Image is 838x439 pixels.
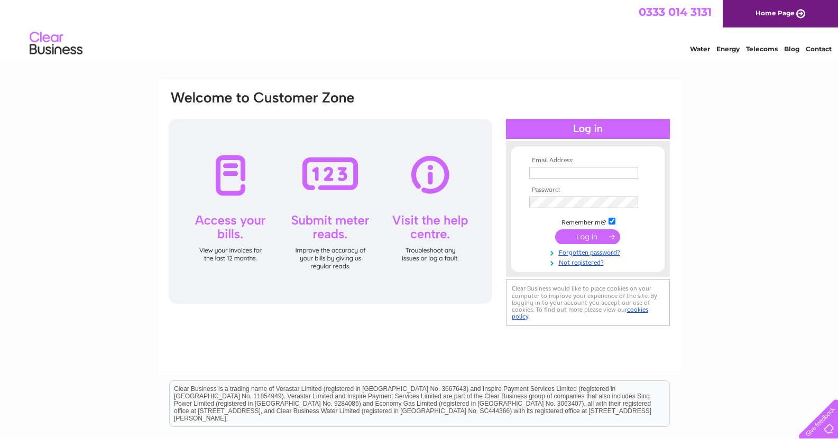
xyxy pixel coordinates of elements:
[529,247,649,257] a: Forgotten password?
[555,229,620,244] input: Submit
[716,45,740,53] a: Energy
[29,27,83,60] img: logo.png
[639,5,712,18] a: 0333 014 3131
[746,45,778,53] a: Telecoms
[527,186,649,194] th: Password:
[690,45,710,53] a: Water
[527,157,649,164] th: Email Address:
[527,216,649,227] td: Remember me?
[529,257,649,267] a: Not registered?
[506,279,670,325] div: Clear Business would like to place cookies on your computer to improve your experience of the sit...
[784,45,799,53] a: Blog
[512,306,648,320] a: cookies policy
[806,45,832,53] a: Contact
[170,6,669,51] div: Clear Business is a trading name of Verastar Limited (registered in [GEOGRAPHIC_DATA] No. 3667643...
